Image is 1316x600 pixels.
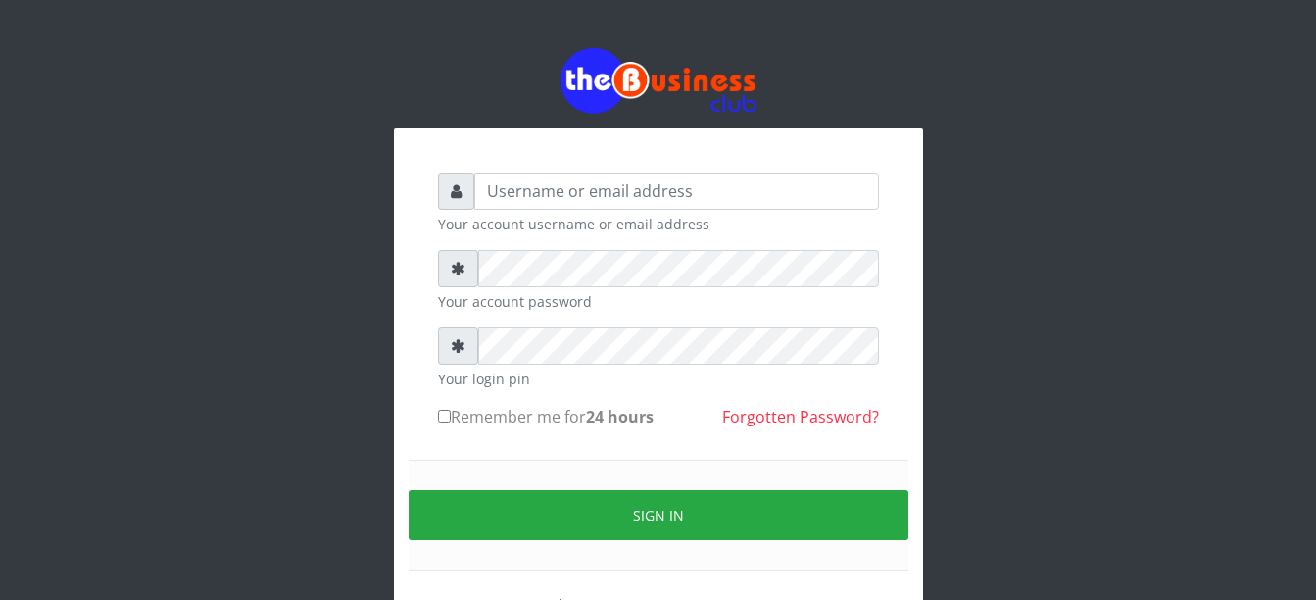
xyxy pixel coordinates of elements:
[438,405,654,428] label: Remember me for
[438,291,879,312] small: Your account password
[438,410,451,423] input: Remember me for24 hours
[474,173,879,210] input: Username or email address
[438,214,879,234] small: Your account username or email address
[409,490,908,540] button: Sign in
[586,406,654,427] b: 24 hours
[438,369,879,389] small: Your login pin
[722,406,879,427] a: Forgotten Password?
